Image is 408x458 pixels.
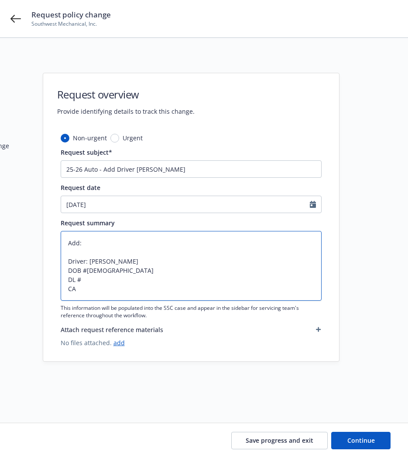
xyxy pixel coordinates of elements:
[347,436,375,444] span: Continue
[110,134,119,142] input: Urgent
[61,338,322,347] span: No files attached.
[61,134,69,142] input: Non-urgent
[231,432,328,449] button: Save progress and exit
[61,183,100,192] span: Request date
[61,160,322,178] input: The subject will appear in the summary list view for quick reference.
[57,87,195,102] h1: Request overview
[123,133,143,142] span: Urgent
[61,196,310,213] input: MM/DD/YYYY
[61,219,115,227] span: Request summary
[31,10,111,20] span: Request policy change
[113,339,125,347] a: add
[61,304,322,319] span: This information will be populated into the SSC case and appear in the sidebar for servicing team...
[61,325,163,334] span: Attach request reference materials
[57,107,195,116] span: Provide identifying details to track this change.
[331,432,391,449] button: Continue
[31,20,111,28] span: Southwest Mechanical, Inc.
[61,148,112,156] span: Request subject*
[61,231,322,301] textarea: Add: Driver: [PERSON_NAME] DOB #[DEMOGRAPHIC_DATA] DL # CA
[310,201,316,208] svg: Calendar
[73,133,107,142] span: Non-urgent
[246,436,313,444] span: Save progress and exit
